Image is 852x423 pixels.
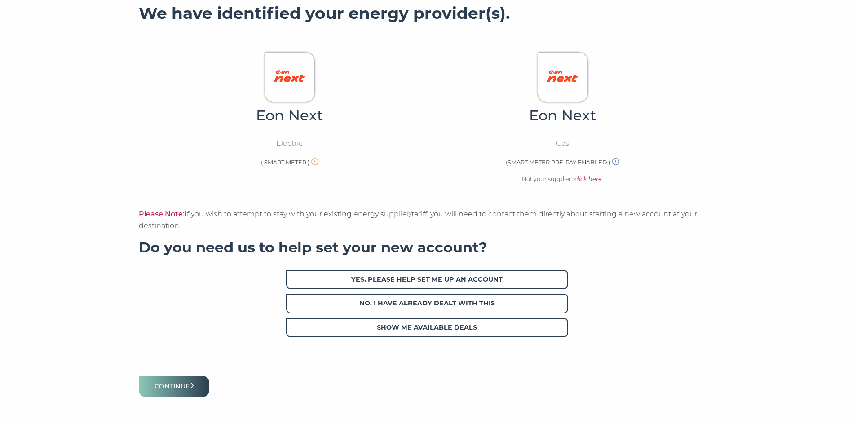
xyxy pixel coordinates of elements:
h3: We have identified your energy provider(s). [139,4,714,23]
button: Continue [139,376,210,397]
p: Electric [276,138,303,150]
h4: Eon Next [155,106,425,124]
img: Eon Next Logo [543,57,582,95]
span: No, I have already dealt with this [286,294,568,313]
p: Not your supplier? . [522,175,603,184]
a: click here [574,176,602,182]
span: (SMART METER PRE-PAY ENABLED ) [506,159,610,166]
span: Show me available deals [286,318,568,337]
span: Please Note: [139,210,185,218]
h4: Eon Next [428,106,698,124]
h4: Do you need us to help set your new account? [139,238,714,256]
span: ( SMART METER ) [261,159,309,166]
img: Eon Next Logo [270,57,309,95]
span: Yes, please help set me up an account [286,270,568,289]
p: Gas [556,138,569,150]
p: If you wish to attempt to stay with your existing energy supplier/tariff, you will need to contac... [139,208,714,232]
